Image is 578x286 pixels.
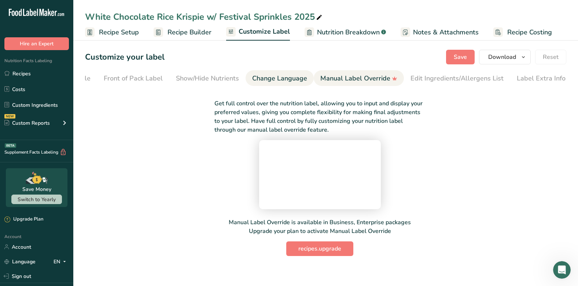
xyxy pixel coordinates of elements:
a: Recipe Costing [493,24,552,41]
button: Switch to Yearly [11,195,62,204]
div: Custom Reports [4,119,50,127]
div: Front of Pack Label [104,74,163,83]
div: Change Language [252,74,307,83]
div: Edit Ingredients/Allergens List [411,74,504,83]
a: Notes & Attachments [401,24,479,41]
button: Hire an Expert [4,37,69,50]
a: Recipe Setup [85,24,139,41]
button: recipes.upgrade [286,241,353,256]
span: Reset [543,53,559,61]
iframe: Intercom live chat [553,261,571,279]
span: Recipe Builder [167,27,211,37]
span: Notes & Attachments [413,27,479,37]
div: NEW [4,114,15,118]
span: Recipe Costing [507,27,552,37]
div: EN [54,257,69,266]
div: Save Money [22,185,51,193]
span: Download [488,53,516,61]
button: Save [446,50,475,64]
p: Manual Label Override is available in Business, Enterprise packages Upgrade your plan to activate... [229,218,411,236]
button: Reset [535,50,566,64]
p: Get full control over the nutrition label, allowing you to input and display your preferred value... [214,99,425,134]
a: Customize Label [226,23,290,41]
a: Language [4,255,36,268]
h1: Customize your label [85,51,165,63]
button: Download [479,50,531,64]
div: Upgrade Plan [4,216,43,223]
div: BETA [5,143,16,148]
span: Switch to Yearly [18,196,56,203]
a: Nutrition Breakdown [305,24,386,41]
span: recipes.upgrade [298,244,341,253]
span: Save [454,53,467,61]
span: Recipe Setup [99,27,139,37]
span: Customize Label [239,27,290,37]
span: Nutrition Breakdown [317,27,380,37]
a: Recipe Builder [154,24,211,41]
div: Label Extra Info [517,74,566,83]
div: Show/Hide Nutrients [176,74,239,83]
div: White Chocolate Rice Krispie w/ Festival Sprinkles 2025 [85,10,324,23]
div: Manual Label Override [320,74,397,83]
